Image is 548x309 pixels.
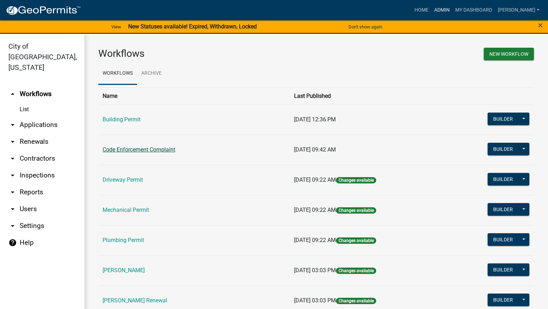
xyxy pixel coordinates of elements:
[336,207,376,214] span: Changes available
[103,237,144,243] a: Plumbing Permit
[294,146,336,153] span: [DATE] 09:42 AM
[8,154,17,163] i: arrow_drop_down
[336,298,376,304] span: Changes available
[294,116,336,123] span: [DATE] 12:36 PM
[294,176,336,183] span: [DATE] 09:22 AM
[538,20,543,30] span: ×
[98,62,137,85] a: Workflows
[128,23,257,30] strong: New Statuses available! Expired, Withdrawn, Locked
[488,113,518,125] button: Builder
[8,137,17,146] i: arrow_drop_down
[98,48,311,60] h3: Workflows
[294,237,336,243] span: [DATE] 09:22 AM
[103,267,145,274] a: [PERSON_NAME]
[103,297,167,304] a: [PERSON_NAME] Renewal
[431,4,452,17] a: Admin
[346,21,385,33] button: Don't show again
[98,87,290,105] th: Name
[488,203,518,216] button: Builder
[488,233,518,246] button: Builder
[452,4,495,17] a: My Dashboard
[484,48,534,60] button: New Workflow
[336,268,376,274] span: Changes available
[8,121,17,129] i: arrow_drop_down
[336,237,376,244] span: Changes available
[294,267,336,274] span: [DATE] 03:03 PM
[137,62,166,85] a: Archive
[488,173,518,186] button: Builder
[103,146,175,153] a: Code Enforcement Complaint
[8,188,17,196] i: arrow_drop_down
[336,177,376,183] span: Changes available
[412,4,431,17] a: Home
[294,207,336,213] span: [DATE] 09:22 AM
[103,207,149,213] a: Mechanical Permit
[109,21,124,33] a: View
[8,90,17,98] i: arrow_drop_up
[8,222,17,230] i: arrow_drop_down
[290,87,446,105] th: Last Published
[8,171,17,180] i: arrow_drop_down
[103,116,141,123] a: Building Permit
[495,4,542,17] a: [PERSON_NAME]
[103,176,143,183] a: Driveway Permit
[488,143,518,155] button: Builder
[294,297,336,304] span: [DATE] 03:03 PM
[8,239,17,247] i: help
[488,263,518,276] button: Builder
[488,294,518,306] button: Builder
[8,205,17,213] i: arrow_drop_down
[538,21,543,29] button: Close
